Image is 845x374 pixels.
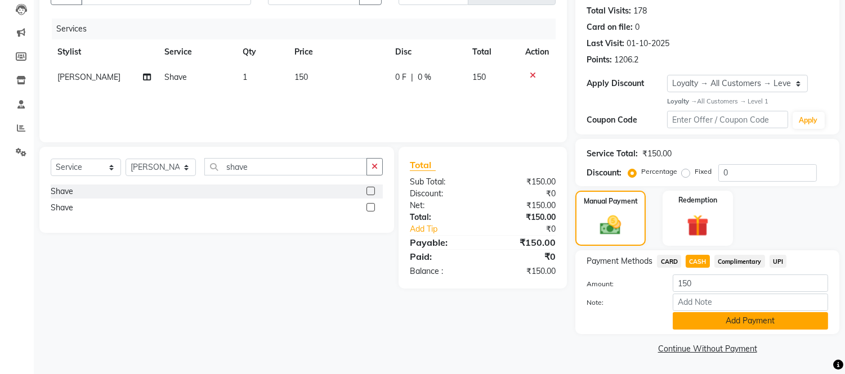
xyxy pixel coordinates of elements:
[483,236,565,249] div: ₹150.00
[587,167,622,179] div: Discount:
[593,213,627,237] img: _cash.svg
[288,39,388,65] th: Price
[587,21,633,33] div: Card on file:
[686,255,710,268] span: CASH
[51,186,73,197] div: Shave
[483,265,565,277] div: ₹150.00
[578,279,664,289] label: Amount:
[667,97,828,106] div: All Customers → Level 1
[483,176,565,188] div: ₹150.00
[673,294,828,311] input: Add Note
[657,255,681,268] span: CARD
[51,202,73,214] div: Shave
[614,54,638,66] div: 1206.2
[52,19,564,39] div: Services
[587,38,624,49] div: Last Visit:
[51,39,158,65] th: Stylist
[204,158,367,175] input: Search or Scan
[497,223,565,235] div: ₹0
[243,72,247,82] span: 1
[473,72,486,82] span: 150
[641,166,677,177] label: Percentage
[483,250,565,263] div: ₹0
[401,211,483,223] div: Total:
[418,71,431,83] span: 0 %
[518,39,556,65] th: Action
[401,176,483,188] div: Sub Total:
[633,5,647,17] div: 178
[673,274,828,292] input: Amount
[673,312,828,330] button: Add Payment
[294,72,308,82] span: 150
[483,211,565,223] div: ₹150.00
[587,148,638,160] div: Service Total:
[587,255,652,267] span: Payment Methods
[584,196,638,206] label: Manual Payment
[57,72,120,82] span: [PERSON_NAME]
[578,298,664,308] label: Note:
[680,212,716,240] img: _gift.svg
[635,21,640,33] div: 0
[642,148,672,160] div: ₹150.00
[388,39,466,65] th: Disc
[401,236,483,249] div: Payable:
[401,188,483,200] div: Discount:
[578,343,837,355] a: Continue Without Payment
[587,78,667,89] div: Apply Discount
[793,112,825,129] button: Apply
[395,71,406,83] span: 0 F
[770,255,787,268] span: UPI
[667,111,788,128] input: Enter Offer / Coupon Code
[714,255,765,268] span: Complimentary
[165,72,187,82] span: Shave
[236,39,288,65] th: Qty
[158,39,236,65] th: Service
[627,38,669,49] div: 01-10-2025
[695,166,712,177] label: Fixed
[587,5,631,17] div: Total Visits:
[678,195,717,205] label: Redemption
[667,97,697,105] strong: Loyalty →
[410,159,436,171] span: Total
[483,200,565,211] div: ₹150.00
[466,39,519,65] th: Total
[401,250,483,263] div: Paid:
[401,265,483,277] div: Balance :
[587,114,667,126] div: Coupon Code
[411,71,413,83] span: |
[401,223,497,235] a: Add Tip
[401,200,483,211] div: Net:
[587,54,612,66] div: Points:
[483,188,565,200] div: ₹0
